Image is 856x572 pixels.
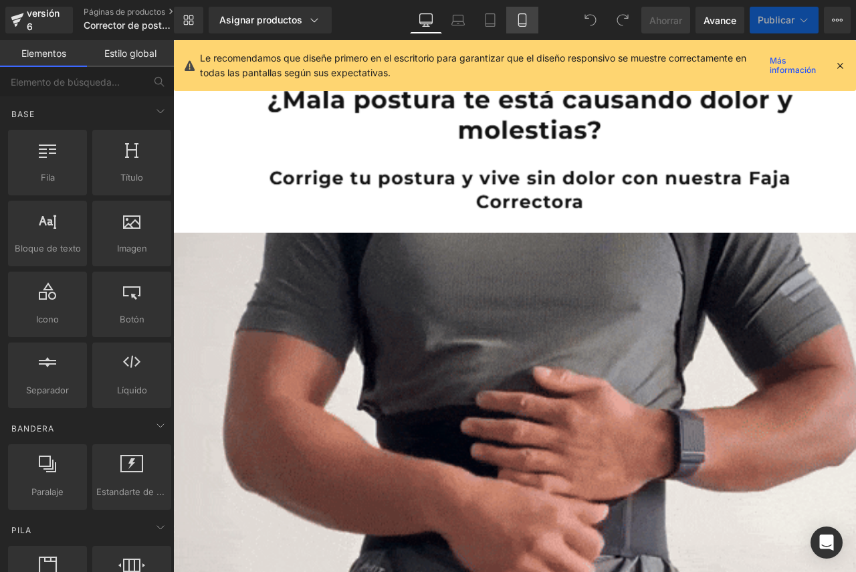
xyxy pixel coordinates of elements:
[21,47,66,59] font: Elementos
[219,14,302,25] font: Asignar productos
[15,243,81,254] font: Bloque de texto
[96,486,181,497] font: Estandarte de héroe
[704,15,736,26] font: Avance
[41,172,55,183] font: Fila
[84,7,165,17] font: Páginas de productos
[5,7,73,33] a: versión 6
[174,7,203,33] a: Nueva Biblioteca
[120,314,144,324] font: Botón
[506,7,538,33] a: Móvil
[117,385,147,395] font: Líquido
[824,7,851,33] button: Más
[27,7,60,32] font: versión 6
[11,423,54,434] font: Bandera
[200,52,746,78] font: Le recomendamos que diseñe primero en el escritorio para garantizar que el diseño responsivo se m...
[770,56,816,75] font: Más información
[84,7,196,17] a: Páginas de productos
[695,7,744,33] a: Avance
[117,243,147,254] font: Imagen
[11,109,35,119] font: Base
[764,58,824,74] a: Más información
[11,525,31,535] font: Pila
[750,7,819,33] button: Publicar
[120,172,143,183] font: Título
[577,7,604,33] button: Deshacer
[104,47,156,59] font: Estilo global
[609,7,636,33] button: Rehacer
[410,7,442,33] a: De oficina
[84,19,176,31] font: Corrector de postura
[26,385,69,395] font: Separador
[31,486,64,497] font: Paralaje
[474,7,506,33] a: Tableta
[442,7,474,33] a: Computadora portátil
[758,14,794,25] font: Publicar
[649,15,682,26] font: Ahorrar
[36,314,59,324] font: Icono
[811,527,843,559] div: Abrir Intercom Messenger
